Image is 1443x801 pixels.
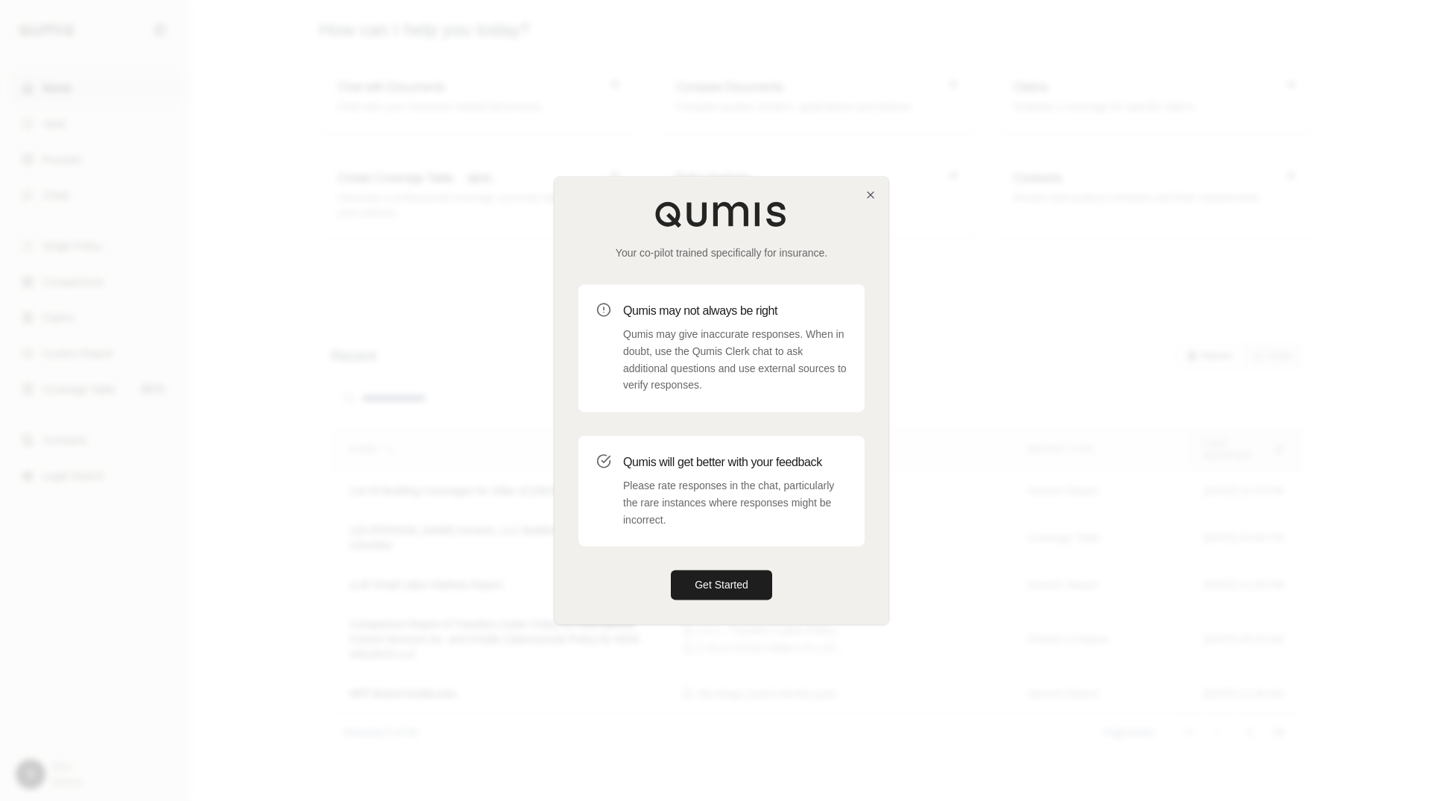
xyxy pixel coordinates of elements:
[654,201,789,227] img: Qumis Logo
[671,571,772,600] button: Get Started
[623,477,847,528] p: Please rate responses in the chat, particularly the rare instances where responses might be incor...
[623,302,847,320] h3: Qumis may not always be right
[623,326,847,394] p: Qumis may give inaccurate responses. When in doubt, use the Qumis Clerk chat to ask additional qu...
[623,453,847,471] h3: Qumis will get better with your feedback
[578,245,865,260] p: Your co-pilot trained specifically for insurance.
